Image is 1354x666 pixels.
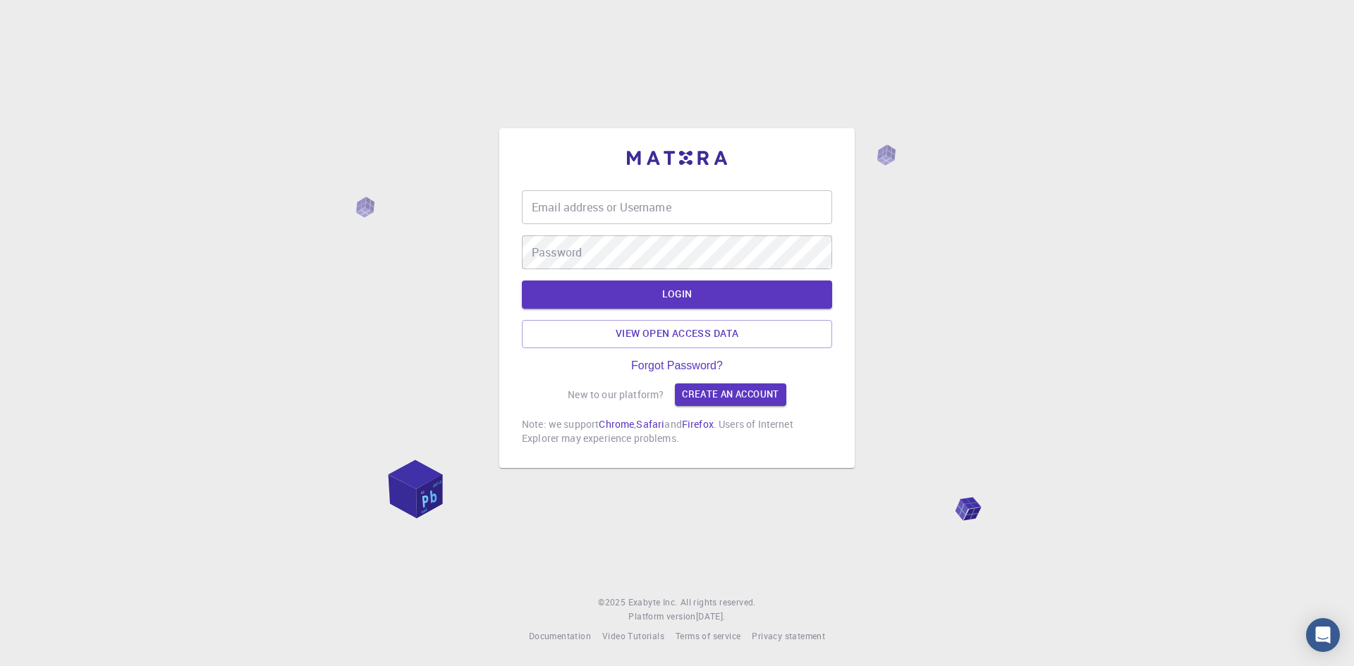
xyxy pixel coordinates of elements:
[675,383,786,406] a: Create an account
[522,417,832,445] p: Note: we support , and . Users of Internet Explorer may experience problems.
[1306,618,1340,652] div: Open Intercom Messenger
[752,630,825,641] span: Privacy statement
[568,388,664,402] p: New to our platform?
[598,596,628,610] span: © 2025
[696,610,726,622] span: [DATE] .
[696,610,726,624] a: [DATE].
[636,417,664,431] a: Safari
[681,596,756,610] span: All rights reserved.
[752,629,825,643] a: Privacy statement
[522,320,832,348] a: View open access data
[529,630,591,641] span: Documentation
[676,629,740,643] a: Terms of service
[628,596,678,610] a: Exabyte Inc.
[628,596,678,608] span: Exabyte Inc.
[529,629,591,643] a: Documentation
[602,630,664,641] span: Video Tutorials
[628,610,695,624] span: Platform version
[682,417,714,431] a: Firefox
[602,629,664,643] a: Video Tutorials
[631,359,723,372] a: Forgot Password?
[676,630,740,641] span: Terms of service
[522,280,832,309] button: LOGIN
[599,417,634,431] a: Chrome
